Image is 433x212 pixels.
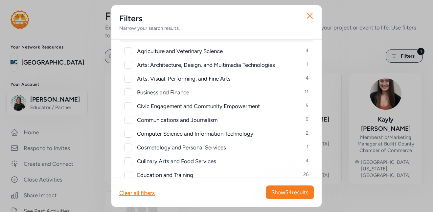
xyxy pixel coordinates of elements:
span: Arts: Visual, Performing, and Fine Arts [137,75,231,83]
button: Show54results [266,185,314,199]
span: 1 [307,61,308,67]
span: Show 54 results [271,188,308,196]
div: Narrow your search results. [119,25,314,31]
span: Arts: Architecture, Design, and Multimedia Technologies [137,61,275,69]
span: 4 [306,47,308,54]
span: 11 [305,88,308,95]
h2: Filters [119,13,314,24]
span: 2 [306,130,308,136]
span: Education and Training [137,171,193,179]
span: 1 [307,144,308,150]
span: 5 [306,116,308,123]
span: 26 [303,171,308,178]
span: Agriculture and Veterinary Science [137,47,223,55]
span: Computer Science and Information Technology [137,130,253,138]
span: 4 [306,157,308,164]
div: Clear all filters [119,189,155,197]
span: 5 [306,102,308,109]
span: Cosmetology and Personal Services [137,144,226,151]
span: Communications and Journalism [137,116,217,124]
span: 4 [306,75,308,81]
span: Business and Finance [137,88,189,96]
span: Culinary Arts and Food Services [137,157,216,165]
span: Civic Engagement and Community Empowerment [137,102,260,110]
